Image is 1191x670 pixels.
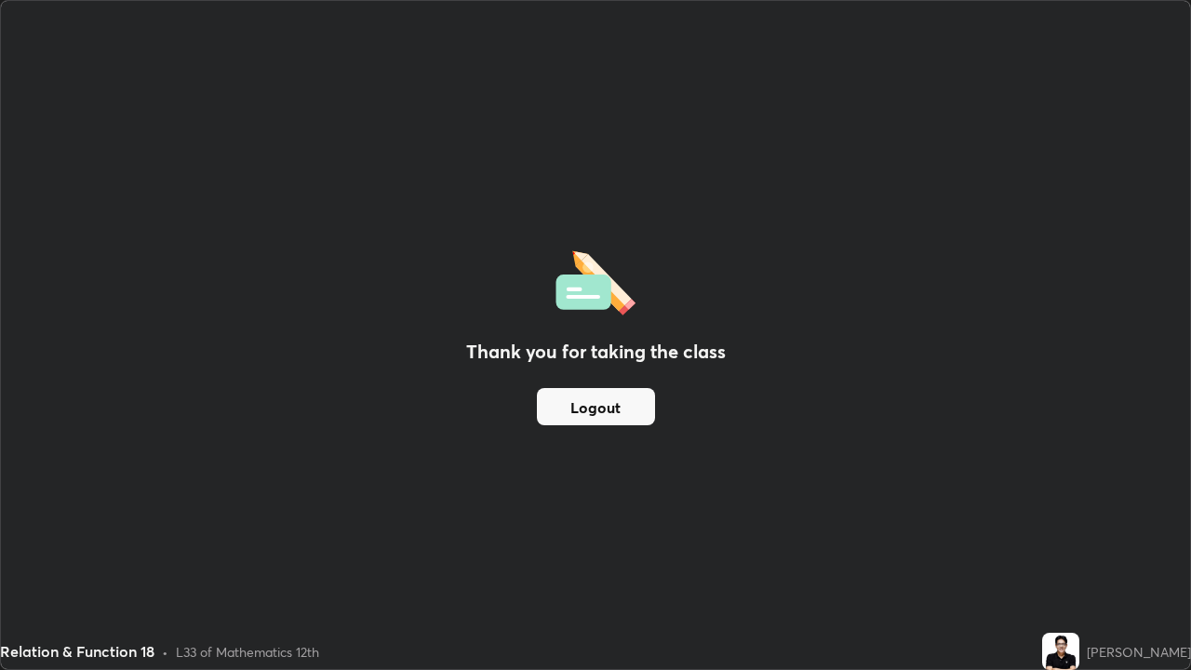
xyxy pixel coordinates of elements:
img: offlineFeedback.1438e8b3.svg [555,245,636,315]
div: L33 of Mathematics 12th [176,642,319,662]
div: • [162,642,168,662]
div: [PERSON_NAME] [1087,642,1191,662]
button: Logout [537,388,655,425]
img: 6d797e2ea09447509fc7688242447a06.jpg [1042,633,1079,670]
h2: Thank you for taking the class [466,338,726,366]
